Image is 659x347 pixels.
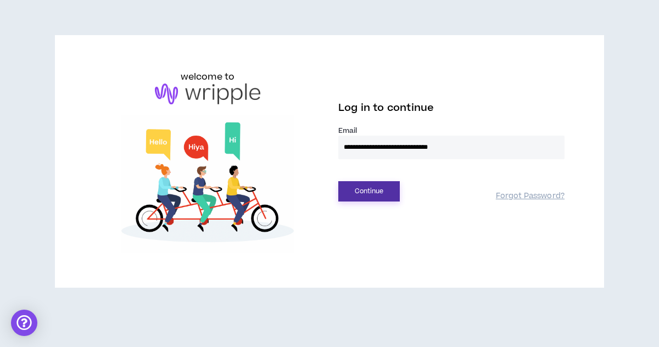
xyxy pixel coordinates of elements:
[338,181,400,202] button: Continue
[338,126,565,136] label: Email
[181,70,235,83] h6: welcome to
[155,83,260,104] img: logo-brand.png
[496,191,565,202] a: Forgot Password?
[94,115,321,253] img: Welcome to Wripple
[11,310,37,336] div: Open Intercom Messenger
[338,101,434,115] span: Log in to continue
